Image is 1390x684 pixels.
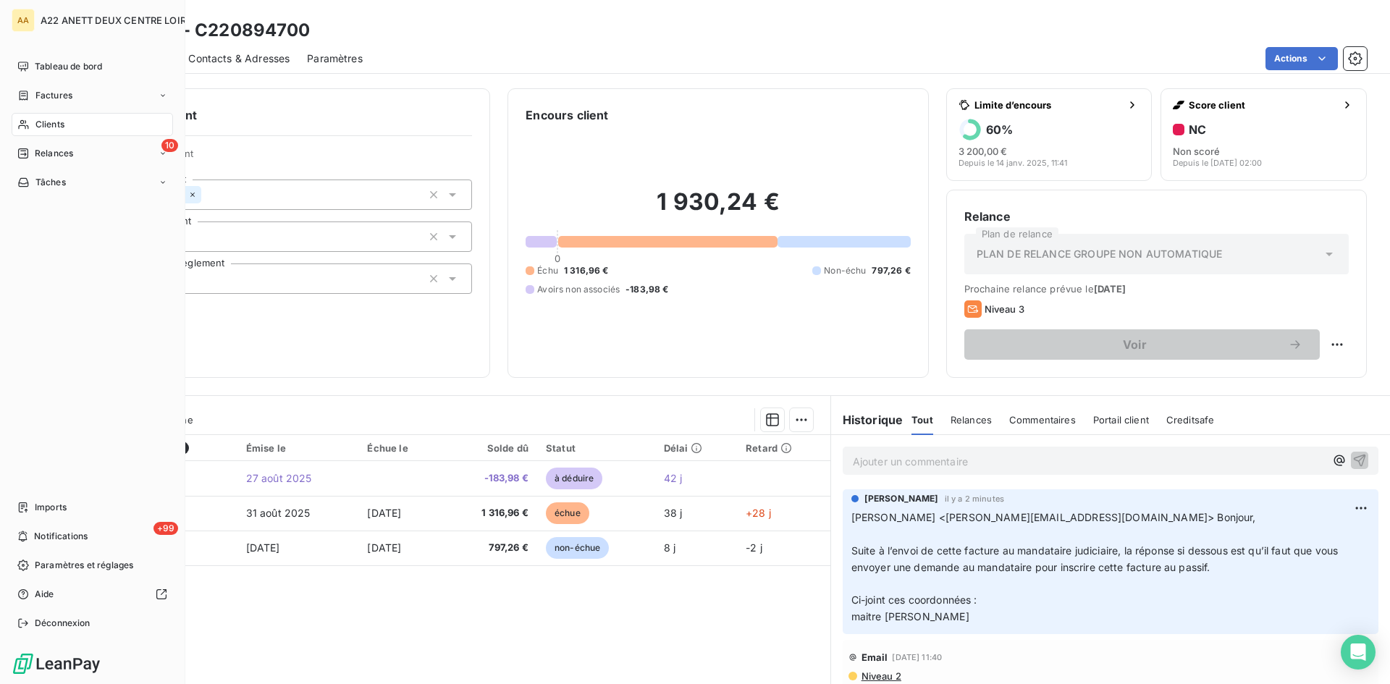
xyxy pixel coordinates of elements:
[1161,88,1367,181] button: Score clientNCNon scoréDepuis le [DATE] 02:00
[974,99,1121,111] span: Limite d’encours
[246,442,350,454] div: Émise le
[824,264,866,277] span: Non-échu
[452,442,528,454] div: Solde dû
[34,530,88,543] span: Notifications
[746,507,771,519] span: +28 j
[35,588,54,601] span: Aide
[1094,283,1126,295] span: [DATE]
[985,303,1024,315] span: Niveau 3
[892,653,942,662] span: [DATE] 11:40
[959,159,1067,167] span: Depuis le 14 janv. 2025, 11:41
[452,506,528,520] span: 1 316,96 €
[526,187,910,231] h2: 1 930,24 €
[851,610,969,622] span: maitre [PERSON_NAME]
[153,522,178,535] span: +99
[964,208,1349,225] h6: Relance
[367,442,434,454] div: Échue le
[1009,414,1076,426] span: Commentaires
[555,253,560,264] span: 0
[367,507,401,519] span: [DATE]
[161,139,178,152] span: 10
[664,472,683,484] span: 42 j
[307,51,363,66] span: Paramètres
[35,176,66,189] span: Tâches
[35,617,90,630] span: Déconnexion
[88,106,472,124] h6: Informations client
[982,339,1288,350] span: Voir
[452,471,528,486] span: -183,98 €
[860,670,901,682] span: Niveau 2
[35,147,73,160] span: Relances
[746,541,762,554] span: -2 j
[201,188,213,201] input: Ajouter une valeur
[862,651,888,663] span: Email
[537,283,620,296] span: Avoirs non associés
[1166,414,1215,426] span: Creditsafe
[964,283,1349,295] span: Prochaine relance prévue le
[1341,635,1376,670] div: Open Intercom Messenger
[746,442,821,454] div: Retard
[127,17,311,43] h3: NEOA - C220894700
[986,122,1013,137] h6: 60 %
[35,559,133,572] span: Paramètres et réglages
[41,14,192,26] span: A22 ANETT DEUX CENTRE LOIRE
[831,411,903,428] h6: Historique
[452,541,528,555] span: 797,26 €
[851,544,1341,573] span: Suite à l’envoi de cette facture au mandataire judiciaire, la réponse si dessous est qu’il faut q...
[35,60,102,73] span: Tableau de bord
[12,9,35,32] div: AA
[1173,159,1262,167] span: Depuis le [DATE] 02:00
[546,442,646,454] div: Statut
[951,414,992,426] span: Relances
[12,583,173,606] a: Aide
[546,468,602,489] span: à déduire
[911,414,933,426] span: Tout
[564,264,609,277] span: 1 316,96 €
[946,88,1153,181] button: Limite d’encours60%3 200,00 €Depuis le 14 janv. 2025, 11:41
[1189,99,1336,111] span: Score client
[1189,122,1206,137] h6: NC
[526,106,608,124] h6: Encours client
[35,118,64,131] span: Clients
[546,502,589,524] span: échue
[945,494,1004,503] span: il y a 2 minutes
[1265,47,1338,70] button: Actions
[367,541,401,554] span: [DATE]
[246,541,280,554] span: [DATE]
[246,507,311,519] span: 31 août 2025
[537,264,558,277] span: Échu
[664,507,683,519] span: 38 j
[664,442,729,454] div: Délai
[977,247,1223,261] span: PLAN DE RELANCE GROUPE NON AUTOMATIQUE
[546,537,609,559] span: non-échue
[35,501,67,514] span: Imports
[964,329,1320,360] button: Voir
[959,145,1007,157] span: 3 200,00 €
[872,264,910,277] span: 797,26 €
[1093,414,1149,426] span: Portail client
[117,148,472,168] span: Propriétés Client
[246,472,312,484] span: 27 août 2025
[12,652,101,675] img: Logo LeanPay
[1173,145,1220,157] span: Non scoré
[851,594,977,606] span: Ci-joint ces coordonnées :
[864,492,939,505] span: [PERSON_NAME]
[35,89,72,102] span: Factures
[664,541,675,554] span: 8 j
[188,51,290,66] span: Contacts & Adresses
[625,283,668,296] span: -183,98 €
[851,511,1256,523] span: [PERSON_NAME] <[PERSON_NAME][EMAIL_ADDRESS][DOMAIN_NAME]> Bonjour,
